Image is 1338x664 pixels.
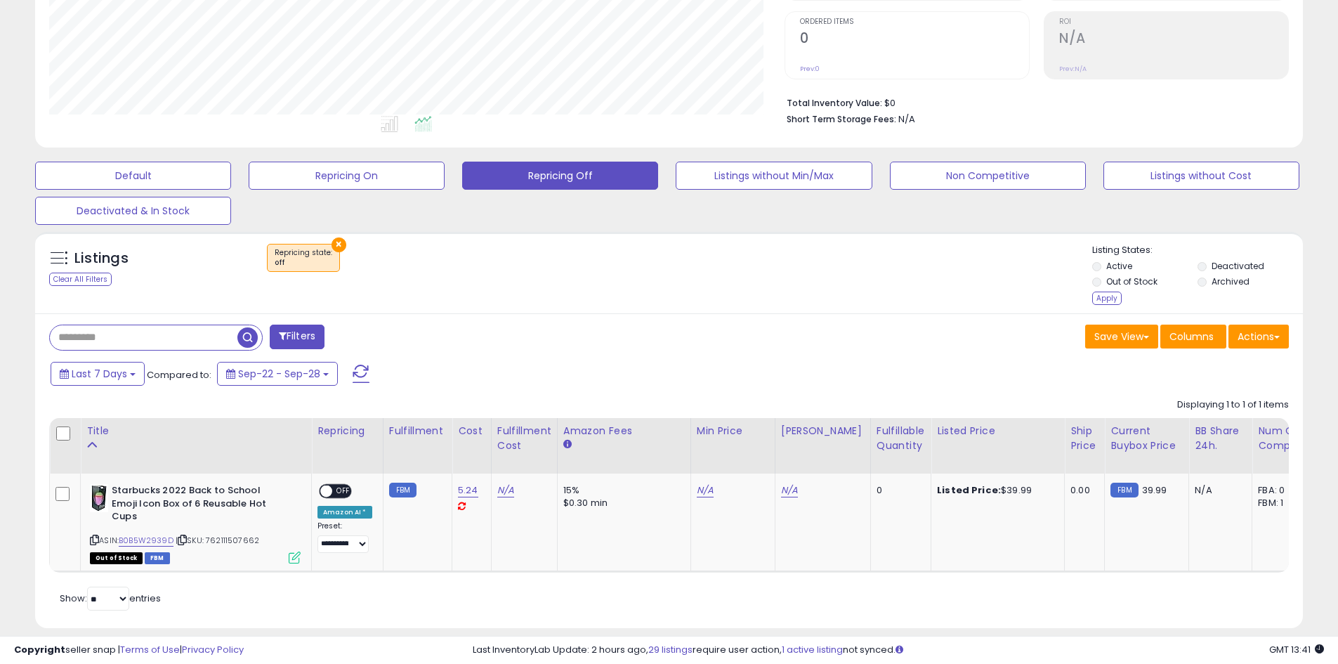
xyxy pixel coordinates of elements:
[1177,398,1289,412] div: Displaying 1 to 1 of 1 items
[563,484,680,497] div: 15%
[800,18,1029,26] span: Ordered Items
[90,484,301,562] div: ASIN:
[937,424,1058,438] div: Listed Price
[1070,424,1098,453] div: Ship Price
[937,483,1001,497] b: Listed Price:
[332,486,355,497] span: OFF
[458,483,478,497] a: 5.24
[877,484,920,497] div: 0
[1110,483,1138,497] small: FBM
[249,162,445,190] button: Repricing On
[787,93,1278,110] li: $0
[1160,325,1226,349] button: Columns
[473,644,1324,657] div: Last InventoryLab Update: 2 hours ago, require user action, not synced.
[147,368,211,382] span: Compared to:
[1106,275,1157,287] label: Out of Stock
[1092,292,1122,305] div: Apply
[563,424,685,438] div: Amazon Fees
[781,424,865,438] div: [PERSON_NAME]
[86,424,306,438] div: Title
[182,643,244,656] a: Privacy Policy
[72,367,127,381] span: Last 7 Days
[1059,65,1087,73] small: Prev: N/A
[35,162,231,190] button: Default
[1258,497,1304,509] div: FBM: 1
[90,552,143,564] span: All listings that are currently out of stock and unavailable for purchase on Amazon
[49,273,112,286] div: Clear All Filters
[238,367,320,381] span: Sep-22 - Sep-28
[1258,484,1304,497] div: FBA: 0
[176,535,259,546] span: | SKU: 762111507662
[332,237,346,252] button: ×
[270,325,324,349] button: Filters
[14,643,65,656] strong: Copyright
[563,497,680,509] div: $0.30 min
[697,424,769,438] div: Min Price
[781,483,798,497] a: N/A
[317,424,377,438] div: Repricing
[1258,424,1309,453] div: Num of Comp.
[458,424,485,438] div: Cost
[648,643,693,656] a: 29 listings
[1195,484,1241,497] div: N/A
[51,362,145,386] button: Last 7 Days
[389,424,446,438] div: Fulfillment
[275,247,332,268] span: Repricing state :
[800,30,1029,49] h2: 0
[1059,30,1288,49] h2: N/A
[462,162,658,190] button: Repricing Off
[1070,484,1094,497] div: 0.00
[1059,18,1288,26] span: ROI
[676,162,872,190] button: Listings without Min/Max
[800,65,820,73] small: Prev: 0
[145,552,170,564] span: FBM
[1110,424,1183,453] div: Current Buybox Price
[877,424,925,453] div: Fulfillable Quantity
[60,592,161,605] span: Show: entries
[14,644,244,657] div: seller snap | |
[275,258,332,268] div: off
[120,643,180,656] a: Terms of Use
[1195,424,1246,453] div: BB Share 24h.
[890,162,1086,190] button: Non Competitive
[217,362,338,386] button: Sep-22 - Sep-28
[1103,162,1299,190] button: Listings without Cost
[1085,325,1158,349] button: Save View
[1169,330,1214,344] span: Columns
[1142,483,1167,497] span: 39.99
[1228,325,1289,349] button: Actions
[112,484,282,527] b: Starbucks 2022 Back to School Emoji Icon Box of 6 Reusable Hot Cups
[937,484,1054,497] div: $39.99
[1106,260,1132,272] label: Active
[317,521,372,553] div: Preset:
[497,424,551,453] div: Fulfillment Cost
[563,438,572,451] small: Amazon Fees.
[1092,244,1303,257] p: Listing States:
[697,483,714,497] a: N/A
[1212,275,1250,287] label: Archived
[317,506,372,519] div: Amazon AI *
[898,112,915,126] span: N/A
[389,483,417,497] small: FBM
[782,643,843,656] a: 1 active listing
[119,535,173,547] a: B0B5W2939D
[35,197,231,225] button: Deactivated & In Stock
[787,97,882,109] b: Total Inventory Value:
[1212,260,1264,272] label: Deactivated
[74,249,129,268] h5: Listings
[787,113,896,125] b: Short Term Storage Fees:
[90,484,108,512] img: 41DEo8KpejL._SL40_.jpg
[497,483,514,497] a: N/A
[1269,643,1324,656] span: 2025-10-6 13:41 GMT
